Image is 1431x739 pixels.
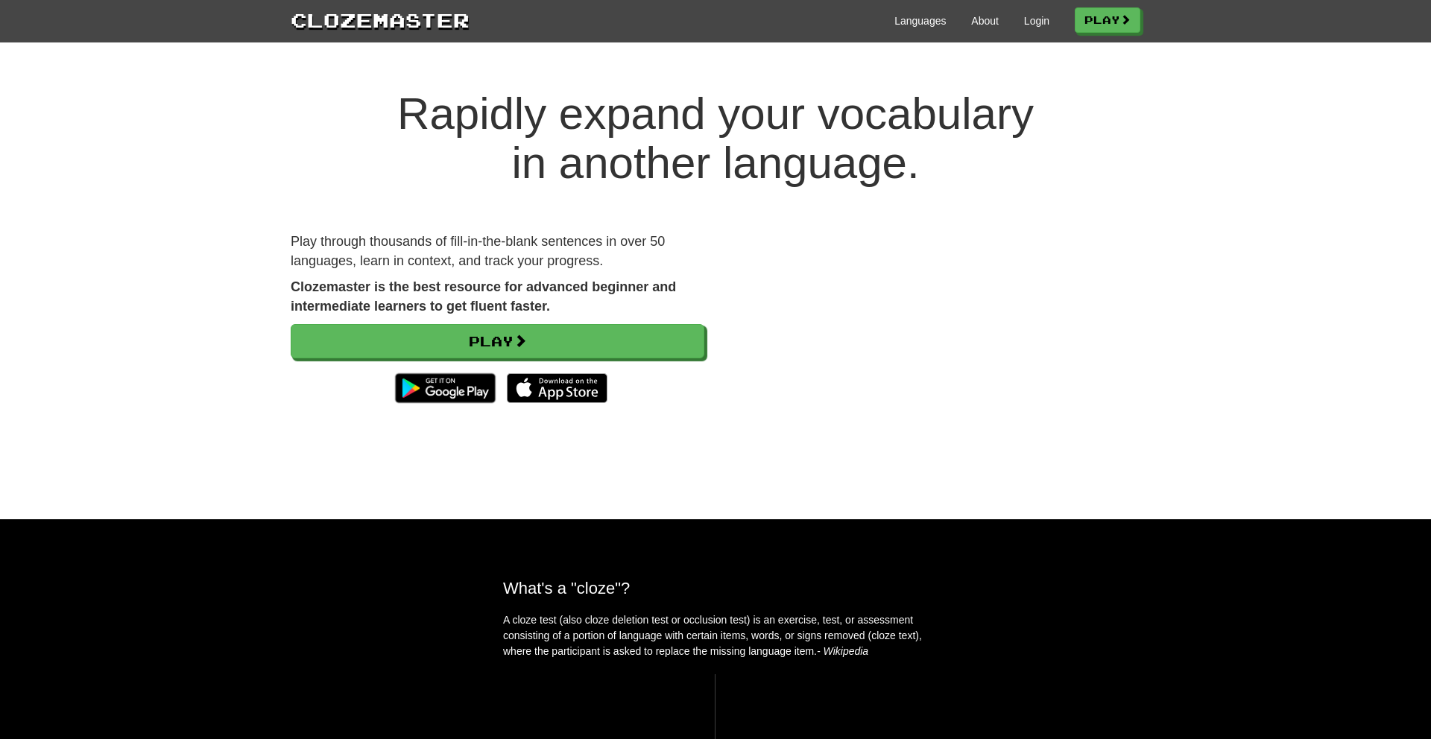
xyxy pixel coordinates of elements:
[1024,13,1049,28] a: Login
[1075,7,1140,33] a: Play
[291,324,704,358] a: Play
[388,366,503,410] img: Get it on Google Play
[894,13,946,28] a: Languages
[291,6,470,34] a: Clozemaster
[817,645,868,657] em: - Wikipedia
[503,612,928,659] p: A cloze test (also cloze deletion test or occlusion test) is an exercise, test, or assessment con...
[507,373,607,403] img: Download_on_the_App_Store_Badge_US-UK_135x40-25178aeef6eb6b83b96f5f2d004eda3bffbb37122de64afbaef7...
[503,579,928,597] h2: What's a "cloze"?
[291,279,676,314] strong: Clozemaster is the best resource for advanced beginner and intermediate learners to get fluent fa...
[291,232,704,270] p: Play through thousands of fill-in-the-blank sentences in over 50 languages, learn in context, and...
[971,13,999,28] a: About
